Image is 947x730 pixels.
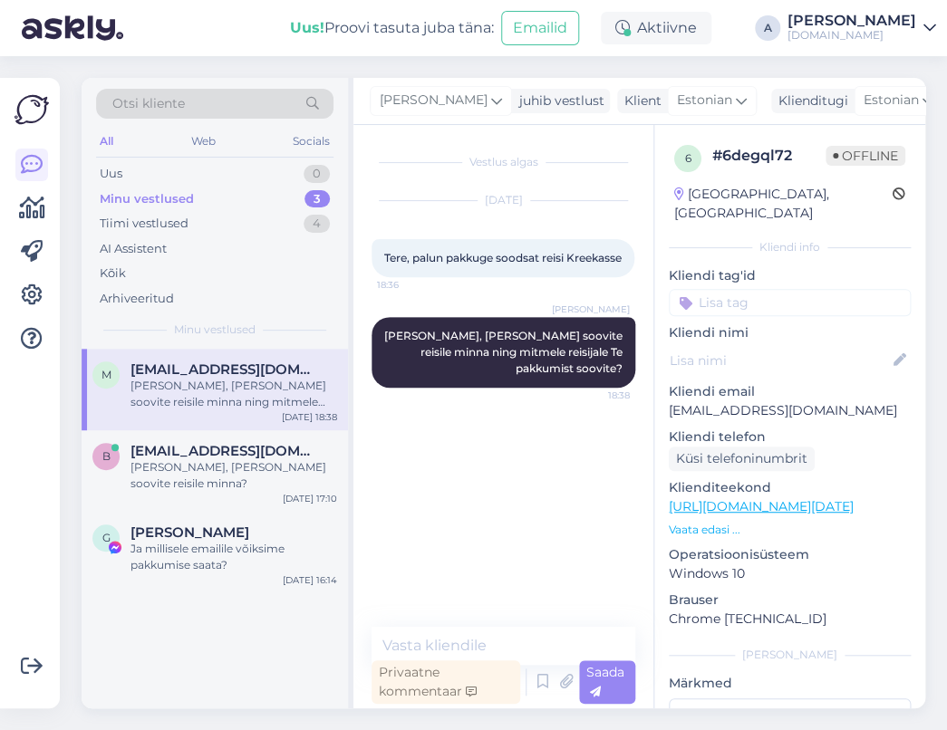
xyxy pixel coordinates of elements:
div: 0 [304,165,330,183]
div: [DATE] [372,192,635,208]
span: Tere, palun pakkuge soodsat reisi Kreekasse [384,251,622,264]
div: A [755,15,780,41]
div: Aktiivne [601,12,711,44]
div: [DATE] 16:14 [283,573,337,587]
div: Vestlus algas [372,154,635,170]
div: [DOMAIN_NAME] [788,28,916,43]
span: biolen@yandex.ru [130,443,319,459]
span: Minu vestlused [174,322,256,338]
p: Märkmed [669,674,911,693]
span: Estonian [677,91,732,110]
div: Klient [617,91,662,110]
a: [PERSON_NAME][DOMAIN_NAME] [788,14,936,43]
p: Kliendi tag'id [669,266,911,285]
p: Kliendi telefon [669,427,911,447]
div: Proovi tasuta juba täna: [290,17,494,39]
span: [PERSON_NAME] [552,303,630,316]
input: Lisa nimi [670,351,890,370]
div: juhib vestlust [512,91,604,110]
div: Socials [289,130,333,153]
img: Askly Logo [14,92,49,127]
p: [EMAIL_ADDRESS][DOMAIN_NAME] [669,401,911,420]
span: Offline [826,146,905,166]
span: Gerda Saarna [130,524,249,541]
input: Lisa tag [669,289,911,316]
div: Küsi telefoninumbrit [669,447,815,471]
p: Kliendi nimi [669,323,911,342]
div: Ja millisele emailile võiksime pakkumise saata? [130,541,337,573]
div: Kõik [100,264,126,283]
div: [PERSON_NAME] [669,647,911,663]
span: G [102,531,111,544]
div: 4 [304,215,330,233]
div: Tiimi vestlused [100,215,188,233]
div: # 6degql72 [712,145,826,167]
div: Uus [100,165,122,183]
span: 18:36 [377,278,445,292]
div: 3 [304,190,330,208]
div: AI Assistent [100,240,167,258]
p: Vaata edasi ... [669,522,911,538]
p: Chrome [TECHNICAL_ID] [669,610,911,629]
div: Klienditugi [771,91,848,110]
div: All [96,130,117,153]
div: Arhiveeritud [100,290,174,308]
p: Operatsioonisüsteem [669,545,911,564]
b: Uus! [290,19,324,36]
div: Web [188,130,219,153]
span: m [101,368,111,381]
div: [DATE] 18:38 [282,410,337,424]
a: [URL][DOMAIN_NAME][DATE] [669,498,854,514]
div: [GEOGRAPHIC_DATA], [GEOGRAPHIC_DATA] [674,185,893,223]
div: Minu vestlused [100,190,194,208]
span: [PERSON_NAME], [PERSON_NAME] soovite reisile minna ning mitmele reisijale Te pakkumist soovite? [384,329,625,375]
span: mirjamkuusk001@gmail.com [130,361,319,378]
span: Estonian [864,91,919,110]
span: 6 [685,151,691,165]
div: [DATE] 17:10 [283,492,337,505]
div: [PERSON_NAME], [PERSON_NAME] soovite reisile minna? [130,459,337,492]
p: Klienditeekond [669,478,911,497]
p: Windows 10 [669,564,911,583]
div: [PERSON_NAME] [788,14,916,28]
div: Privaatne kommentaar [372,660,520,704]
p: Kliendi email [669,382,911,401]
button: Emailid [501,11,579,45]
span: 18:38 [562,389,630,402]
span: Saada [586,664,624,699]
span: [PERSON_NAME] [380,91,488,110]
div: Kliendi info [669,239,911,255]
span: Otsi kliente [112,94,185,113]
span: b [102,449,111,463]
div: [PERSON_NAME], [PERSON_NAME] soovite reisile minna ning mitmele reisijale Te pakkumist soovite? [130,378,337,410]
p: Brauser [669,591,911,610]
